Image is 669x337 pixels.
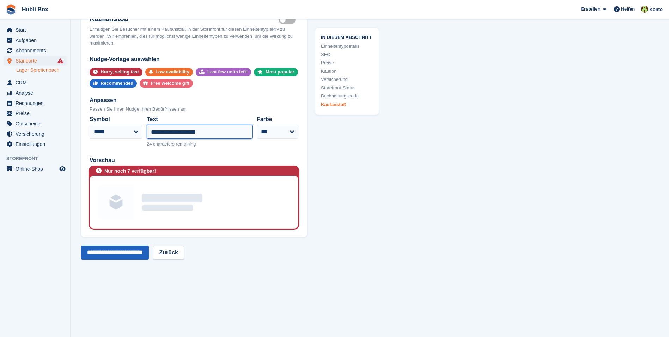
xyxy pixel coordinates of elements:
[90,68,142,76] button: Hurry, selling fast
[16,78,58,88] span: CRM
[257,115,298,124] label: Farbe
[16,119,58,129] span: Gutscheine
[321,93,373,100] a: Buchhaltungscode
[254,68,298,76] button: Most popular
[4,164,67,174] a: Speisekarte
[321,43,373,50] a: Einheitentypdetails
[621,6,635,13] span: Helfen
[16,56,58,66] span: Standorte
[16,67,67,73] a: Lager Spreitenbach
[16,129,58,139] span: Versicherung
[101,68,139,76] div: Hurry, selling fast
[153,141,196,147] span: characters remaining
[4,78,67,88] a: menu
[145,68,193,76] button: Low availability
[649,6,663,13] span: Konto
[4,98,67,108] a: menu
[4,108,67,118] a: menu
[4,119,67,129] a: menu
[279,19,298,20] label: Is active
[4,46,67,55] a: menu
[90,96,298,105] div: Anpassen
[90,26,298,47] div: Ermutigen Sie Besucher mit einem Kaufanstoß, in der Storefront für diesen Einheitentyp aktiv zu w...
[4,56,67,66] a: menu
[6,155,70,162] span: Storefront
[16,88,58,98] span: Analyse
[57,58,63,64] i: Es sind Fehler bei der Synchronisierung von Smart-Einträgen aufgetreten
[16,98,58,108] span: Rechnungen
[321,76,373,83] a: Versicherung
[641,6,648,13] img: Luca Space4you
[321,33,373,40] span: In diesem Abschnitt
[90,79,137,88] button: Recommended
[98,184,134,220] img: Platzhalter für das Bild der Einheitengruppe
[16,25,58,35] span: Start
[101,79,133,88] div: Recommended
[19,4,51,15] a: Hubli Box
[156,68,189,76] div: Low availability
[4,35,67,45] a: menu
[90,106,298,113] div: Passen Sie Ihren Nudge Ihren Bedürfnissen an.
[4,88,67,98] a: menu
[207,68,248,76] div: Last few units left!
[90,55,298,64] div: Nudge-Vorlage auswählen
[321,101,373,108] a: Kaufanstoß
[16,164,58,174] span: Online-Shop
[6,4,16,15] img: stora-icon-8386f47178a22dfd0bd8f6a31ec36ba5ce8667c1dd55bd0f319d3a0aa187defe.svg
[140,79,193,88] button: Free welcome gift
[58,165,67,173] a: Vorschau-Shop
[16,46,58,55] span: Abonnements
[147,115,253,124] label: Text
[266,68,294,76] div: Most popular
[321,67,373,75] a: Kaution
[4,25,67,35] a: menu
[321,51,373,58] a: SEO
[104,167,156,175] div: Nur noch 7 verfügbar!
[581,6,600,13] span: Erstellen
[16,35,58,45] span: Aufgaben
[147,141,152,147] span: 24
[321,84,373,91] a: Storefront-Status
[16,139,58,149] span: Einstellungen
[90,115,142,124] label: Symbol
[196,68,251,76] button: Last few units left!
[321,59,373,66] a: Preise
[16,108,58,118] span: Preise
[4,129,67,139] a: menu
[153,246,184,260] a: Zurück
[4,139,67,149] a: menu
[151,79,189,88] div: Free welcome gift
[90,156,298,165] div: Vorschau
